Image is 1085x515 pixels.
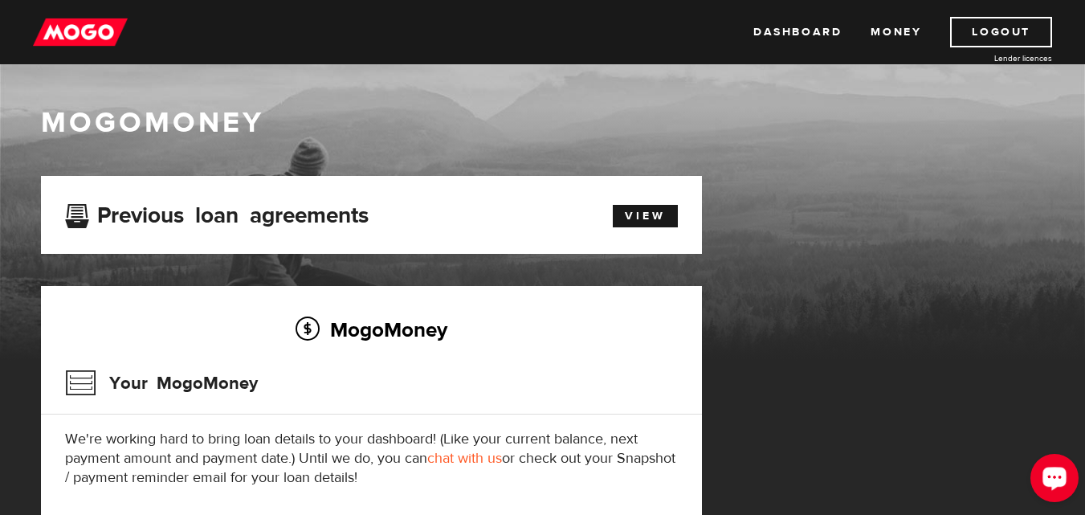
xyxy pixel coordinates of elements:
[41,106,1045,140] h1: MogoMoney
[65,313,678,346] h2: MogoMoney
[65,430,678,488] p: We're working hard to bring loan details to your dashboard! (Like your current balance, next paym...
[1018,448,1085,515] iframe: LiveChat chat widget
[871,17,921,47] a: Money
[427,449,502,468] a: chat with us
[33,17,128,47] img: mogo_logo-11ee424be714fa7cbb0f0f49df9e16ec.png
[65,202,369,223] h3: Previous loan agreements
[932,52,1052,64] a: Lender licences
[753,17,842,47] a: Dashboard
[613,205,678,227] a: View
[65,362,258,404] h3: Your MogoMoney
[950,17,1052,47] a: Logout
